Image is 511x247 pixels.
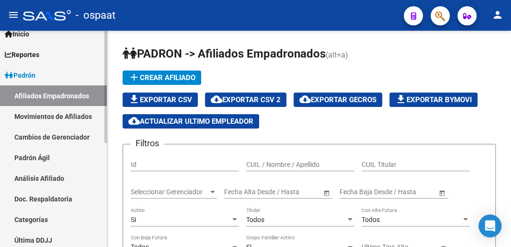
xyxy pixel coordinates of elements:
mat-icon: person [492,9,503,21]
button: Actualizar ultimo Empleador [123,114,259,129]
h3: Filtros [131,137,164,150]
span: Exportar GECROS [299,95,376,104]
span: Inicio [5,29,29,39]
span: Todos [246,216,264,223]
mat-icon: cloud_download [211,94,222,105]
mat-icon: cloud_download [128,115,140,127]
mat-icon: add [128,71,140,83]
input: Fecha fin [383,188,430,196]
span: (alt+a) [326,50,348,59]
button: Open calendar [437,188,447,198]
span: Todos [362,216,380,223]
mat-icon: menu [8,9,19,21]
button: Open calendar [321,188,331,198]
span: - ospaat [76,5,115,26]
button: Exportar Bymovi [389,93,477,107]
mat-icon: cloud_download [299,94,311,105]
span: Reportes [5,49,39,60]
span: Padrón [5,70,35,81]
span: Exportar Bymovi [395,95,472,104]
button: Exportar CSV [123,93,198,107]
span: Exportar CSV [128,95,192,104]
input: Fecha inicio [224,188,259,196]
span: PADRON -> Afiliados Empadronados [123,47,326,60]
span: Crear Afiliado [128,73,195,82]
span: Si [131,216,136,223]
mat-icon: file_download [395,94,407,105]
span: Seleccionar Gerenciador [131,188,208,196]
input: Fecha fin [267,188,314,196]
span: Exportar CSV 2 [211,95,281,104]
mat-icon: file_download [128,94,140,105]
button: Crear Afiliado [123,71,201,85]
div: Open Intercom Messenger [478,214,501,237]
span: Actualizar ultimo Empleador [128,117,253,126]
button: Exportar CSV 2 [205,93,286,107]
input: Fecha inicio [340,188,375,196]
button: Exportar GECROS [294,93,382,107]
